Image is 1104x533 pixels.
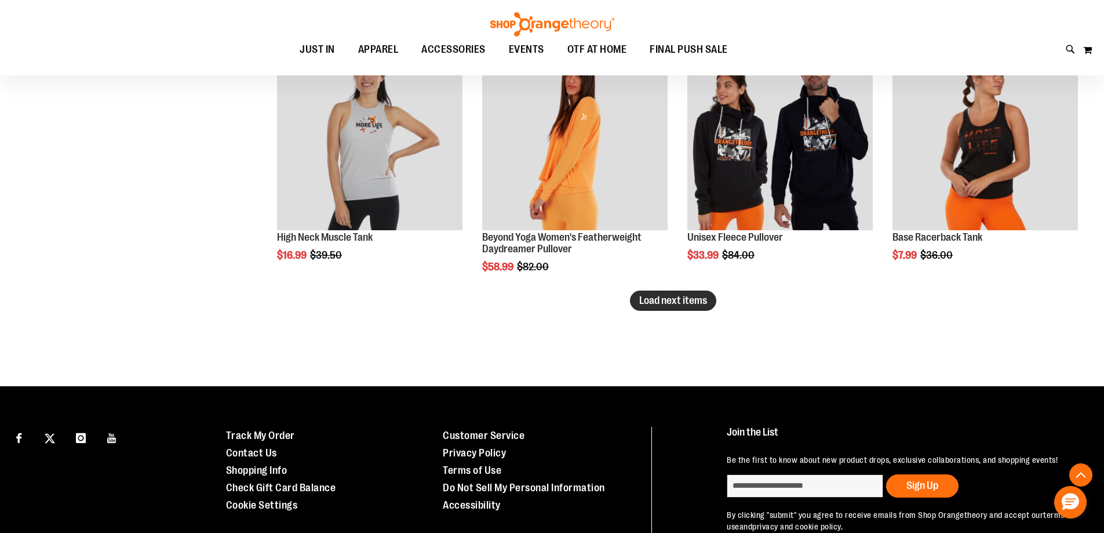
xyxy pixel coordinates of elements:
[727,427,1077,448] h4: Join the List
[443,465,501,476] a: Terms of Use
[886,474,959,498] button: Sign Up
[102,427,122,447] a: Visit our Youtube page
[476,39,673,302] div: product
[906,480,938,491] span: Sign Up
[71,427,91,447] a: Visit our Instagram page
[226,465,287,476] a: Shopping Info
[517,261,551,273] span: $82.00
[347,37,410,63] a: APPAREL
[226,499,298,511] a: Cookie Settings
[687,45,873,231] img: Product image for Unisex Fleece Pullover
[226,482,336,494] a: Check Gift Card Balance
[567,37,627,63] span: OTF AT HOME
[497,37,556,63] a: EVENTS
[727,509,1077,532] p: By clicking "submit" you agree to receive emails from Shop Orangetheory and accept our and
[358,37,399,63] span: APPAREL
[650,37,728,63] span: FINAL PUSH SALE
[482,261,515,273] span: $58.99
[887,39,1084,291] div: product
[277,249,308,261] span: $16.99
[682,39,879,291] div: product
[556,37,639,63] a: OTF AT HOME
[45,433,55,444] img: Twitter
[482,231,642,255] a: Beyond Yoga Women's Featherweight Daydreamer Pullover
[727,474,883,498] input: enter email
[421,37,486,63] span: ACCESSORIES
[727,454,1077,466] p: Be the first to know about new product drops, exclusive collaborations, and shopping events!
[226,447,277,459] a: Contact Us
[443,499,501,511] a: Accessibility
[288,37,347,63] a: JUST IN
[687,249,720,261] span: $33.99
[639,295,707,306] span: Load next items
[482,45,668,231] img: Product image for Beyond Yoga Womens Featherweight Daydreamer Pullover
[310,249,344,261] span: $39.50
[1054,486,1087,519] button: Hello, have a question? Let’s chat.
[277,45,462,233] a: Product image for High Neck Muscle TankSALE
[443,482,605,494] a: Do Not Sell My Personal Information
[630,291,716,311] button: Load next items
[687,231,783,243] a: Unisex Fleece Pullover
[482,45,668,233] a: Product image for Beyond Yoga Womens Featherweight Daydreamer PulloverSALE
[1069,463,1092,487] button: Back To Top
[9,427,29,447] a: Visit our Facebook page
[443,430,524,441] a: Customer Service
[727,510,1074,531] a: terms of use
[892,45,1078,231] img: Product image for Base Racerback Tank
[277,45,462,231] img: Product image for High Neck Muscle Tank
[271,39,468,291] div: product
[489,12,616,37] img: Shop Orangetheory
[892,231,982,243] a: Base Racerback Tank
[300,37,335,63] span: JUST IN
[687,45,873,233] a: Product image for Unisex Fleece PulloverSALE
[920,249,954,261] span: $36.00
[892,249,919,261] span: $7.99
[722,249,756,261] span: $84.00
[277,231,373,243] a: High Neck Muscle Tank
[638,37,739,63] a: FINAL PUSH SALE
[226,430,295,441] a: Track My Order
[40,427,60,447] a: Visit our X page
[892,45,1078,233] a: Product image for Base Racerback TankSALE
[443,447,506,459] a: Privacy Policy
[410,37,497,63] a: ACCESSORIES
[509,37,544,63] span: EVENTS
[752,522,843,531] a: privacy and cookie policy.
